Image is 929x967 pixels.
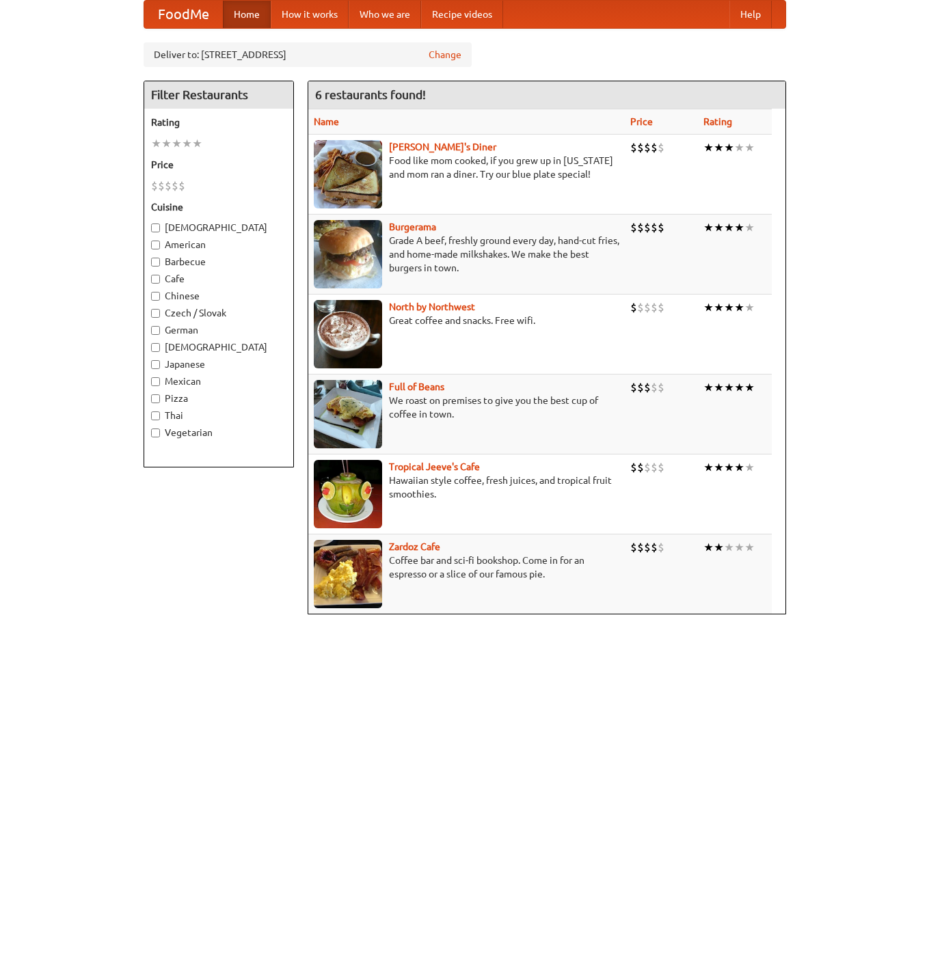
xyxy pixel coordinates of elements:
[314,140,382,208] img: sallys.jpg
[637,220,644,235] li: $
[703,540,714,555] li: ★
[314,116,339,127] a: Name
[389,141,496,152] a: [PERSON_NAME]'s Diner
[644,300,651,315] li: $
[349,1,421,28] a: Who we are
[744,140,755,155] li: ★
[151,409,286,422] label: Thai
[144,1,223,28] a: FoodMe
[151,258,160,267] input: Barbecue
[421,1,503,28] a: Recipe videos
[389,381,444,392] a: Full of Beans
[651,300,658,315] li: $
[389,301,475,312] b: North by Northwest
[151,306,286,320] label: Czech / Slovak
[630,460,637,475] li: $
[151,241,160,249] input: American
[729,1,772,28] a: Help
[223,1,271,28] a: Home
[734,460,744,475] li: ★
[724,380,734,395] li: ★
[192,136,202,151] li: ★
[724,300,734,315] li: ★
[658,300,664,315] li: $
[151,178,158,193] li: $
[151,158,286,172] h5: Price
[151,323,286,337] label: German
[151,394,160,403] input: Pizza
[703,220,714,235] li: ★
[172,178,178,193] li: $
[182,136,192,151] li: ★
[658,380,664,395] li: $
[429,48,461,62] a: Change
[637,540,644,555] li: $
[658,220,664,235] li: $
[630,116,653,127] a: Price
[714,380,724,395] li: ★
[314,380,382,448] img: beans.jpg
[651,220,658,235] li: $
[630,380,637,395] li: $
[151,392,286,405] label: Pizza
[389,541,440,552] a: Zardoz Cafe
[644,380,651,395] li: $
[744,220,755,235] li: ★
[714,460,724,475] li: ★
[744,540,755,555] li: ★
[714,540,724,555] li: ★
[651,460,658,475] li: $
[151,357,286,371] label: Japanese
[703,140,714,155] li: ★
[389,461,480,472] b: Tropical Jeeve's Cafe
[630,140,637,155] li: $
[151,360,160,369] input: Japanese
[734,380,744,395] li: ★
[151,411,160,420] input: Thai
[151,428,160,437] input: Vegetarian
[144,81,293,109] h4: Filter Restaurants
[644,540,651,555] li: $
[724,460,734,475] li: ★
[644,220,651,235] li: $
[314,154,619,181] p: Food like mom cooked, if you grew up in [US_STATE] and mom ran a diner. Try our blue plate special!
[734,540,744,555] li: ★
[178,178,185,193] li: $
[651,540,658,555] li: $
[151,326,160,335] input: German
[703,116,732,127] a: Rating
[151,377,160,386] input: Mexican
[151,374,286,388] label: Mexican
[144,42,472,67] div: Deliver to: [STREET_ADDRESS]
[151,238,286,251] label: American
[271,1,349,28] a: How it works
[314,540,382,608] img: zardoz.jpg
[644,140,651,155] li: $
[151,223,160,232] input: [DEMOGRAPHIC_DATA]
[151,340,286,354] label: [DEMOGRAPHIC_DATA]
[724,540,734,555] li: ★
[703,300,714,315] li: ★
[744,380,755,395] li: ★
[151,136,161,151] li: ★
[172,136,182,151] li: ★
[714,140,724,155] li: ★
[714,300,724,315] li: ★
[637,140,644,155] li: $
[637,380,644,395] li: $
[744,460,755,475] li: ★
[151,200,286,214] h5: Cuisine
[651,380,658,395] li: $
[314,300,382,368] img: north.jpg
[314,314,619,327] p: Great coffee and snacks. Free wifi.
[151,343,160,352] input: [DEMOGRAPHIC_DATA]
[151,309,160,318] input: Czech / Slovak
[744,300,755,315] li: ★
[314,394,619,421] p: We roast on premises to give you the best cup of coffee in town.
[389,221,436,232] a: Burgerama
[651,140,658,155] li: $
